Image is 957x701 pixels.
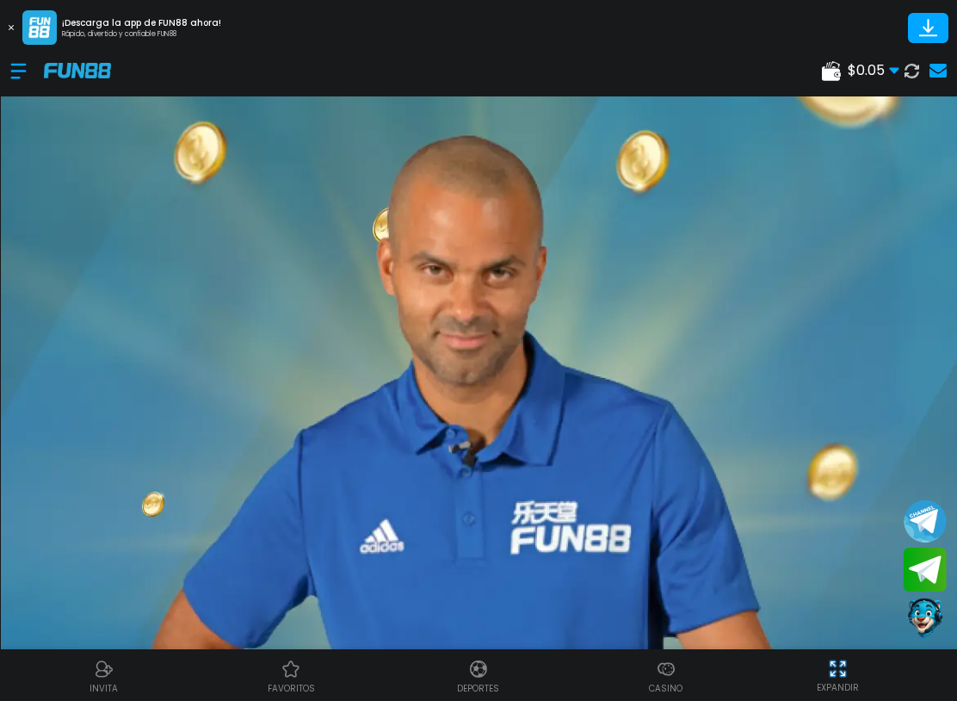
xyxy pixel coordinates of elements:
[10,656,198,695] a: ReferralReferralINVITA
[468,659,489,679] img: Deportes
[649,682,682,695] p: Casino
[572,656,760,695] a: CasinoCasinoCasino
[281,659,301,679] img: Casino Favoritos
[62,29,221,40] p: Rápido, divertido y confiable FUN88
[62,16,221,29] p: ¡Descarga la app de FUN88 ahora!
[268,682,315,695] p: favoritos
[904,548,947,592] button: Join telegram
[656,659,676,679] img: Casino
[827,658,849,679] img: hide
[457,682,499,695] p: Deportes
[90,682,118,695] p: INVITA
[817,681,859,694] p: EXPANDIR
[904,499,947,543] button: Join telegram channel
[22,10,57,45] img: App Logo
[44,63,111,78] img: Company Logo
[385,656,572,695] a: DeportesDeportesDeportes
[198,656,386,695] a: Casino FavoritosCasino Favoritosfavoritos
[848,60,899,81] span: $ 0.05
[94,659,114,679] img: Referral
[904,596,947,641] button: Contact customer service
